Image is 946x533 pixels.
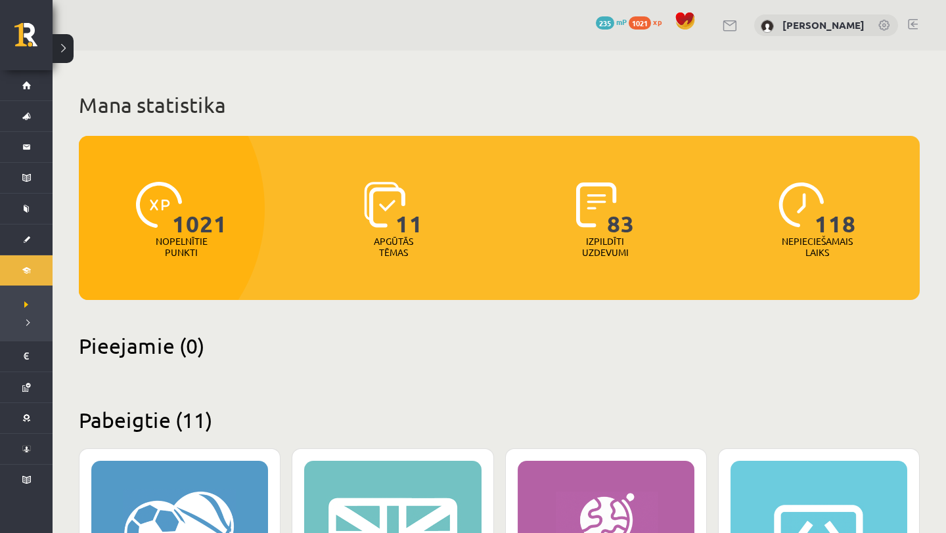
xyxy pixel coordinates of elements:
[136,182,182,228] img: icon-xp-0682a9bc20223a9ccc6f5883a126b849a74cddfe5390d2b41b4391c66f2066e7.svg
[395,182,423,236] span: 11
[815,182,856,236] span: 118
[364,182,405,228] img: icon-learned-topics-4a711ccc23c960034f471b6e78daf4a3bad4a20eaf4de84257b87e66633f6470.svg
[607,182,635,236] span: 83
[782,18,865,32] a: [PERSON_NAME]
[616,16,627,27] span: mP
[778,182,824,228] img: icon-clock-7be60019b62300814b6bd22b8e044499b485619524d84068768e800edab66f18.svg
[368,236,419,258] p: Apgūtās tēmas
[629,16,668,27] a: 1021 xp
[629,16,651,30] span: 1021
[596,16,627,27] a: 235 mP
[79,407,920,433] h2: Pabeigtie (11)
[653,16,662,27] span: xp
[576,182,617,228] img: icon-completed-tasks-ad58ae20a441b2904462921112bc710f1caf180af7a3daa7317a5a94f2d26646.svg
[579,236,631,258] p: Izpildīti uzdevumi
[156,236,208,258] p: Nopelnītie punkti
[172,182,227,236] span: 1021
[79,92,920,118] h1: Mana statistika
[596,16,614,30] span: 235
[79,333,920,358] h2: Pieejamie (0)
[14,23,53,56] a: Rīgas 1. Tālmācības vidusskola
[782,236,853,258] p: Nepieciešamais laiks
[761,20,774,33] img: Gabriela Annija Andersone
